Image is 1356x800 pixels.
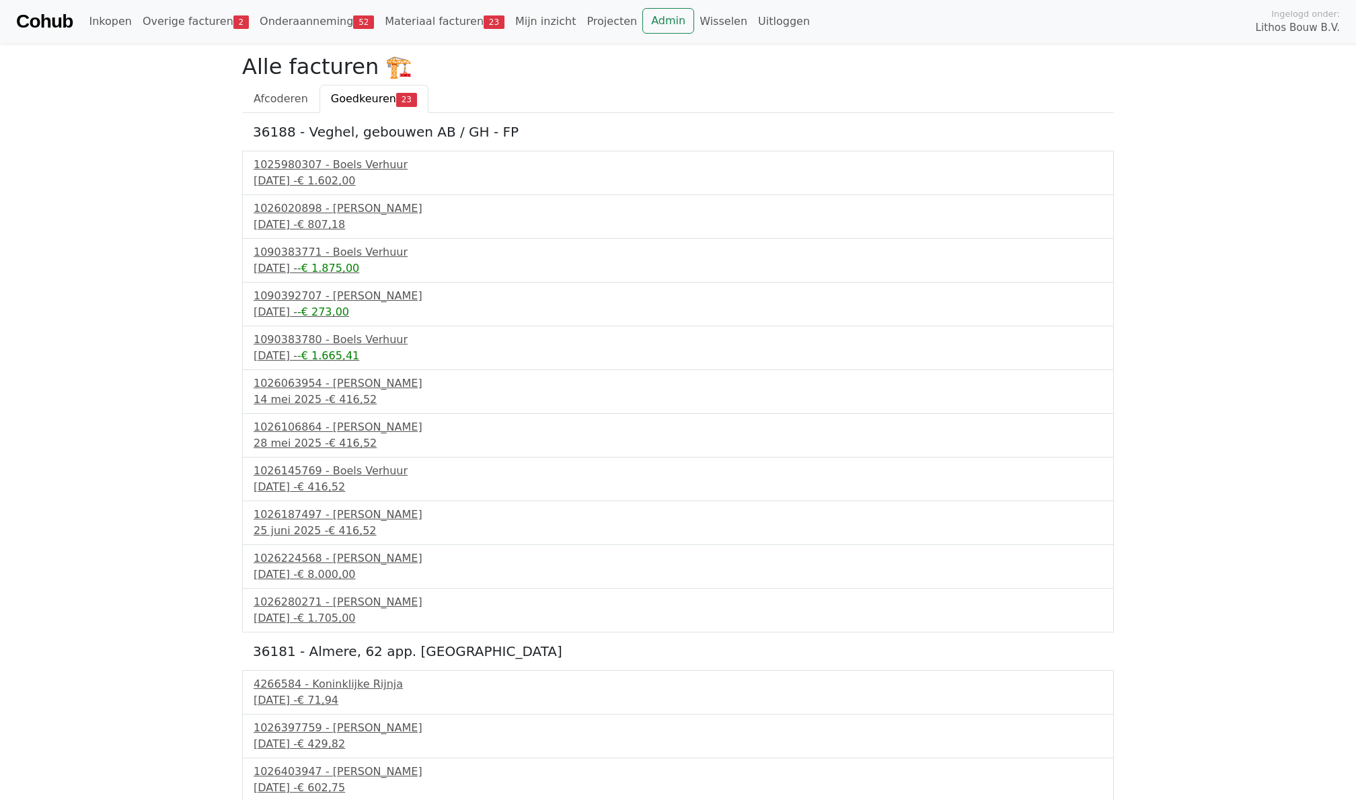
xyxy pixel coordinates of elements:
[254,173,1102,189] div: [DATE] -
[254,244,1102,260] div: 1090383771 - Boels Verhuur
[297,612,356,624] span: € 1.705,00
[254,594,1102,610] div: 1026280271 - [PERSON_NAME]
[297,305,349,318] span: -€ 273,00
[254,463,1102,479] div: 1026145769 - Boels Verhuur
[254,419,1102,435] div: 1026106864 - [PERSON_NAME]
[396,93,417,106] span: 23
[254,523,1102,539] div: 25 juni 2025 -
[83,8,137,35] a: Inkopen
[254,288,1102,320] a: 1090392707 - [PERSON_NAME][DATE] --€ 273,00
[254,550,1102,567] div: 1026224568 - [PERSON_NAME]
[254,764,1102,780] div: 1026403947 - [PERSON_NAME]
[254,419,1102,451] a: 1026106864 - [PERSON_NAME]28 mei 2025 -€ 416,52
[379,8,510,35] a: Materiaal facturen23
[329,393,377,406] span: € 416,52
[1271,7,1340,20] span: Ingelogd onder:
[254,201,1102,233] a: 1026020898 - [PERSON_NAME][DATE] -€ 807,18
[254,332,1102,364] a: 1090383780 - Boels Verhuur[DATE] --€ 1.665,41
[642,8,694,34] a: Admin
[297,568,356,581] span: € 8.000,00
[331,92,396,105] span: Goedkeuren
[581,8,642,35] a: Projecten
[254,157,1102,173] div: 1025980307 - Boels Verhuur
[297,781,345,794] span: € 602,75
[254,435,1102,451] div: 28 mei 2025 -
[1256,20,1340,36] span: Lithos Bouw B.V.
[297,694,338,706] span: € 71,94
[254,332,1102,348] div: 1090383780 - Boels Verhuur
[254,676,1102,708] a: 4266584 - Koninklijke Rijnja[DATE] -€ 71,94
[753,8,815,35] a: Uitloggen
[254,375,1102,392] div: 1026063954 - [PERSON_NAME]
[254,780,1102,796] div: [DATE] -
[254,764,1102,796] a: 1026403947 - [PERSON_NAME][DATE] -€ 602,75
[484,15,504,29] span: 23
[329,437,377,449] span: € 416,52
[319,85,428,113] a: Goedkeuren23
[254,260,1102,277] div: [DATE] -
[297,174,356,187] span: € 1.602,00
[297,262,359,275] span: -€ 1.875,00
[254,288,1102,304] div: 1090392707 - [PERSON_NAME]
[297,480,345,493] span: € 416,52
[242,85,319,113] a: Afcoderen
[254,8,379,35] a: Onderaanneming52
[242,54,1114,79] h2: Alle facturen 🏗️
[254,567,1102,583] div: [DATE] -
[694,8,753,35] a: Wisselen
[254,692,1102,708] div: [DATE] -
[254,201,1102,217] div: 1026020898 - [PERSON_NAME]
[254,304,1102,320] div: [DATE] -
[254,479,1102,495] div: [DATE] -
[254,720,1102,736] div: 1026397759 - [PERSON_NAME]
[254,92,308,105] span: Afcoderen
[353,15,374,29] span: 52
[297,349,359,362] span: -€ 1.665,41
[253,643,1103,659] h5: 36181 - Almere, 62 app. [GEOGRAPHIC_DATA]
[254,594,1102,626] a: 1026280271 - [PERSON_NAME][DATE] -€ 1.705,00
[254,736,1102,752] div: [DATE] -
[254,244,1102,277] a: 1090383771 - Boels Verhuur[DATE] --€ 1.875,00
[254,217,1102,233] div: [DATE] -
[233,15,249,29] span: 2
[254,507,1102,539] a: 1026187497 - [PERSON_NAME]25 juni 2025 -€ 416,52
[254,610,1102,626] div: [DATE] -
[254,550,1102,583] a: 1026224568 - [PERSON_NAME][DATE] -€ 8.000,00
[254,157,1102,189] a: 1025980307 - Boels Verhuur[DATE] -€ 1.602,00
[253,124,1103,140] h5: 36188 - Veghel, gebouwen AB / GH - FP
[16,5,73,38] a: Cohub
[137,8,254,35] a: Overige facturen2
[254,507,1102,523] div: 1026187497 - [PERSON_NAME]
[254,676,1102,692] div: 4266584 - Koninklijke Rijnja
[254,720,1102,752] a: 1026397759 - [PERSON_NAME][DATE] -€ 429,82
[297,218,345,231] span: € 807,18
[254,463,1102,495] a: 1026145769 - Boels Verhuur[DATE] -€ 416,52
[254,348,1102,364] div: [DATE] -
[254,392,1102,408] div: 14 mei 2025 -
[328,524,376,537] span: € 416,52
[254,375,1102,408] a: 1026063954 - [PERSON_NAME]14 mei 2025 -€ 416,52
[297,737,345,750] span: € 429,82
[510,8,582,35] a: Mijn inzicht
